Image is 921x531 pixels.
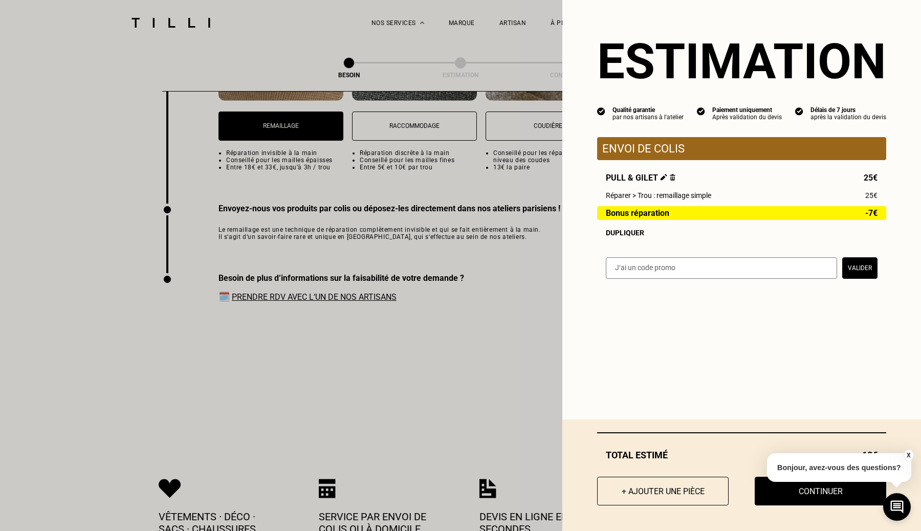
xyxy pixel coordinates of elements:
[712,114,782,121] div: Après validation du devis
[865,191,878,200] span: 25€
[597,33,886,90] section: Estimation
[606,191,711,200] span: Réparer > Trou : remaillage simple
[612,114,684,121] div: par nos artisans à l'atelier
[602,142,881,155] p: Envoi de colis
[795,106,803,116] img: icon list info
[612,106,684,114] div: Qualité garantie
[810,114,886,121] div: après la validation du devis
[606,209,669,217] span: Bonus réparation
[903,450,913,461] button: X
[606,173,675,183] span: Pull & gilet
[597,450,886,460] div: Total estimé
[864,173,878,183] span: 25€
[606,229,878,237] div: Dupliquer
[670,174,675,181] img: Supprimer
[842,257,878,279] button: Valider
[597,477,729,505] button: + Ajouter une pièce
[597,106,605,116] img: icon list info
[755,477,886,505] button: Continuer
[697,106,705,116] img: icon list info
[661,174,667,181] img: Éditer
[810,106,886,114] div: Délais de 7 jours
[712,106,782,114] div: Paiement uniquement
[606,257,837,279] input: J‘ai un code promo
[767,453,911,482] p: Bonjour, avez-vous des questions?
[865,209,878,217] span: -7€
